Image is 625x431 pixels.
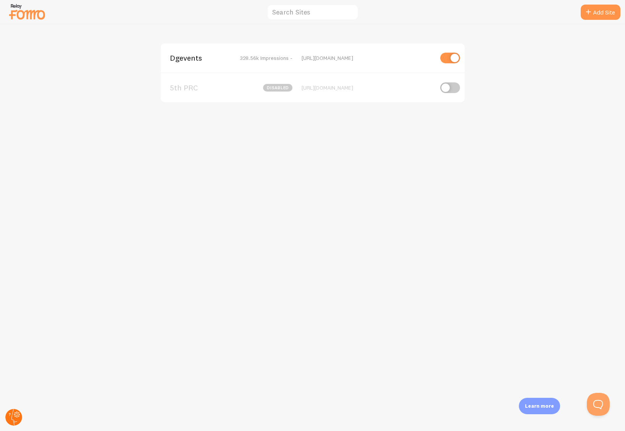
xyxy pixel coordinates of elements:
[519,398,560,414] div: Learn more
[587,393,610,416] iframe: Help Scout Beacon - Open
[302,55,433,61] div: [URL][DOMAIN_NAME]
[8,2,46,21] img: fomo-relay-logo-orange.svg
[302,84,433,91] div: [URL][DOMAIN_NAME]
[170,84,231,91] span: 5th PRC
[525,402,554,410] p: Learn more
[263,84,292,92] span: disabled
[240,55,292,61] span: 328.56k Impressions -
[170,55,231,61] span: Dgevents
